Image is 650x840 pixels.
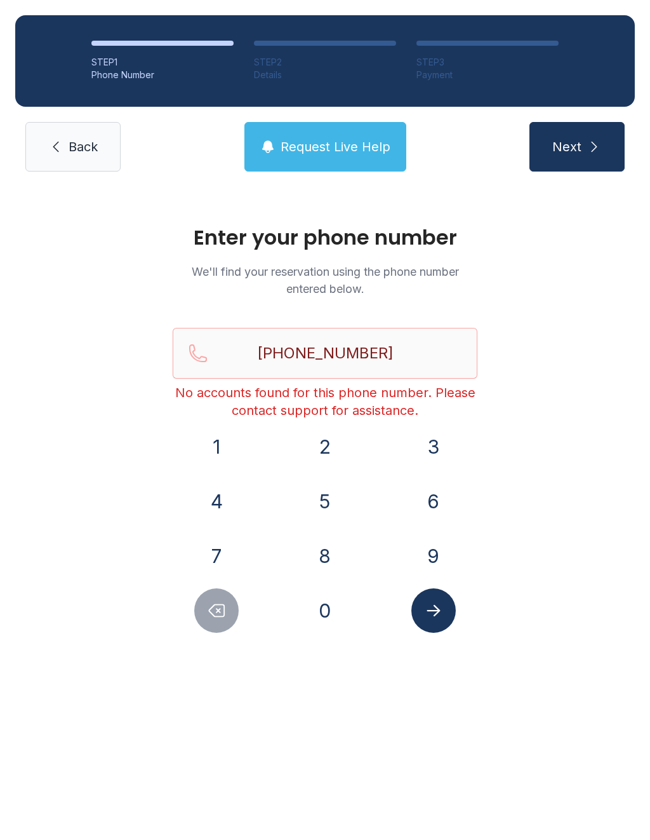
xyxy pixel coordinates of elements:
[173,263,477,297] p: We'll find your reservation using the phone number entered below.
[173,328,477,379] input: Reservation phone number
[416,69,559,81] div: Payment
[552,138,581,156] span: Next
[69,138,98,156] span: Back
[303,424,347,469] button: 2
[91,69,234,81] div: Phone Number
[411,588,456,633] button: Submit lookup form
[416,56,559,69] div: STEP 3
[173,384,477,419] div: No accounts found for this phone number. Please contact support for assistance.
[194,534,239,578] button: 7
[173,227,477,248] h1: Enter your phone number
[281,138,390,156] span: Request Live Help
[411,479,456,524] button: 6
[194,588,239,633] button: Delete number
[303,479,347,524] button: 5
[411,534,456,578] button: 9
[254,56,396,69] div: STEP 2
[303,588,347,633] button: 0
[254,69,396,81] div: Details
[91,56,234,69] div: STEP 1
[194,424,239,469] button: 1
[194,479,239,524] button: 4
[303,534,347,578] button: 8
[411,424,456,469] button: 3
